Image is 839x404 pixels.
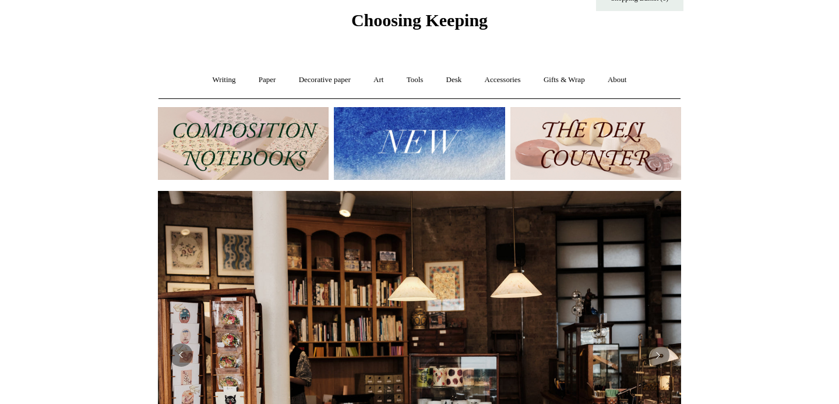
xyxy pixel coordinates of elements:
[288,65,361,95] a: Decorative paper
[646,343,669,367] button: Next
[533,65,595,95] a: Gifts & Wrap
[170,343,193,367] button: Previous
[363,65,394,95] a: Art
[158,107,329,180] img: 202302 Composition ledgers.jpg__PID:69722ee6-fa44-49dd-a067-31375e5d54ec
[248,65,287,95] a: Paper
[396,65,434,95] a: Tools
[334,107,505,180] img: New.jpg__PID:f73bdf93-380a-4a35-bcfe-7823039498e1
[351,10,488,30] span: Choosing Keeping
[202,65,246,95] a: Writing
[510,107,681,180] img: The Deli Counter
[597,65,637,95] a: About
[474,65,531,95] a: Accessories
[436,65,473,95] a: Desk
[351,20,488,28] a: Choosing Keeping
